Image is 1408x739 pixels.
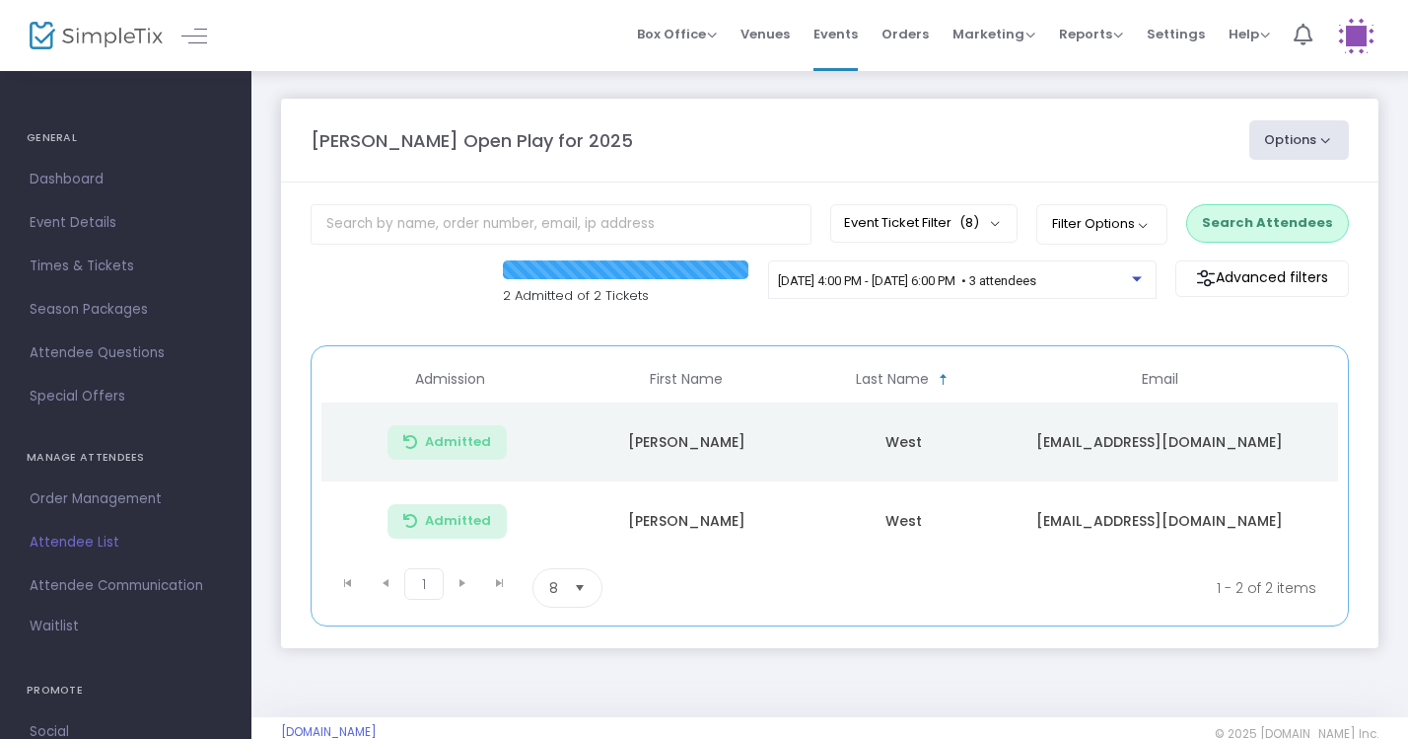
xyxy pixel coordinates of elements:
[30,297,222,323] span: Season Packages
[1059,25,1123,43] span: Reports
[881,9,929,59] span: Orders
[795,403,1012,481] td: West
[1142,371,1178,388] span: Email
[856,371,929,388] span: Last Name
[387,504,507,539] button: Admitted
[387,425,507,460] button: Admitted
[1249,120,1350,160] button: Options
[578,481,795,560] td: [PERSON_NAME]
[637,25,717,43] span: Box Office
[1186,204,1349,242] button: Search Attendees
[30,617,79,636] span: Waitlist
[778,273,1036,288] span: [DATE] 4:00 PM - [DATE] 6:00 PM • 3 attendees
[549,578,558,598] span: 8
[578,403,795,481] td: [PERSON_NAME]
[566,569,594,607] button: Select
[27,118,225,158] h4: GENERAL
[952,25,1035,43] span: Marketing
[30,573,222,599] span: Attendee Communication
[30,384,222,409] span: Special Offers
[404,568,444,600] span: Page 1
[1229,25,1270,43] span: Help
[27,438,225,478] h4: MANAGE ATTENDEES
[1196,268,1216,288] img: filter
[30,210,222,236] span: Event Details
[1012,403,1307,481] td: [EMAIL_ADDRESS][DOMAIN_NAME]
[740,9,790,59] span: Venues
[30,530,222,555] span: Attendee List
[30,340,222,366] span: Attendee Questions
[1175,260,1349,297] m-button: Advanced filters
[30,254,222,279] span: Times & Tickets
[503,286,748,306] p: 2 Admitted of 2 Tickets
[321,356,1338,560] div: Data table
[27,671,225,710] h4: PROMOTE
[425,434,491,450] span: Admitted
[795,481,1012,560] td: West
[813,9,858,59] span: Events
[936,372,951,388] span: Sortable
[30,167,222,192] span: Dashboard
[959,215,979,231] span: (8)
[30,486,222,512] span: Order Management
[1147,9,1205,59] span: Settings
[830,204,1018,242] button: Event Ticket Filter(8)
[311,204,811,245] input: Search by name, order number, email, ip address
[1036,204,1167,244] button: Filter Options
[425,513,491,529] span: Admitted
[798,568,1316,608] kendo-pager-info: 1 - 2 of 2 items
[415,371,485,388] span: Admission
[1012,481,1307,560] td: [EMAIL_ADDRESS][DOMAIN_NAME]
[311,127,633,154] m-panel-title: [PERSON_NAME] Open Play for 2025
[650,371,723,388] span: First Name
